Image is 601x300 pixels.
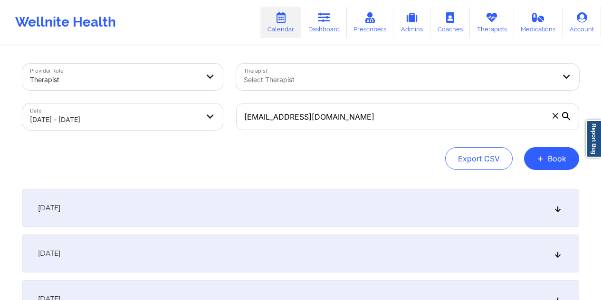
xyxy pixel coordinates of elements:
[301,7,347,38] a: Dashboard
[537,156,544,161] span: +
[30,109,199,130] div: [DATE] - [DATE]
[38,249,60,258] span: [DATE]
[445,147,513,170] button: Export CSV
[236,103,579,130] input: Search by patient email
[524,147,579,170] button: +Book
[38,203,60,213] span: [DATE]
[563,7,601,38] a: Account
[30,69,199,90] div: Therapist
[347,7,394,38] a: Prescribers
[260,7,301,38] a: Calendar
[430,7,470,38] a: Coaches
[393,7,430,38] a: Admins
[514,7,563,38] a: Medications
[470,7,514,38] a: Therapists
[586,120,601,158] a: Report Bug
